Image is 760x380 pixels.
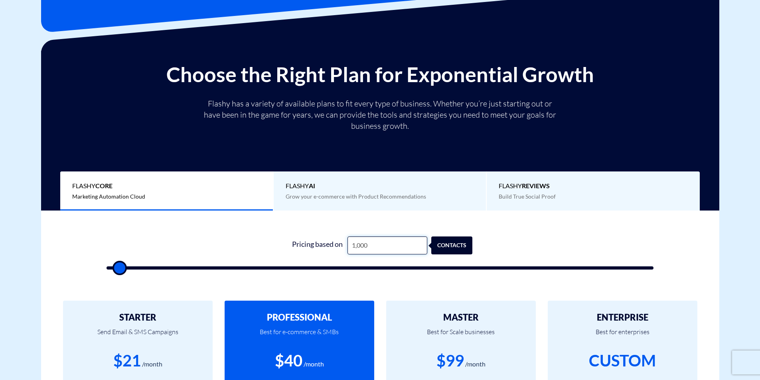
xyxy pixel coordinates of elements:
[201,98,560,132] p: Flashy has a variety of available plans to fit every type of business. Whether you’re just starti...
[436,349,464,372] div: $99
[499,181,688,191] span: Flashy
[75,322,201,349] p: Send Email & SMS Campaigns
[499,193,556,200] span: Build True Social Proof
[237,313,362,322] h2: PROFESSIONAL
[75,313,201,322] h2: STARTER
[275,349,302,372] div: $40
[438,236,480,254] div: contacts
[522,182,550,189] b: REVIEWS
[288,236,347,254] div: Pricing based on
[286,193,426,200] span: Grow your e-commerce with Product Recommendations
[72,193,145,200] span: Marketing Automation Cloud
[142,360,162,369] div: /month
[560,322,685,349] p: Best for enterprises
[47,63,713,86] h2: Choose the Right Plan for Exponential Growth
[237,322,362,349] p: Best for e-commerce & SMBs
[465,360,486,369] div: /month
[560,313,685,322] h2: ENTERPRISE
[304,360,324,369] div: /month
[398,322,524,349] p: Best for Scale businesses
[398,313,524,322] h2: MASTER
[309,182,315,189] b: AI
[286,181,474,191] span: Flashy
[113,349,141,372] div: $21
[589,349,656,372] div: CUSTOM
[72,181,261,191] span: Flashy
[95,182,113,189] b: Core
